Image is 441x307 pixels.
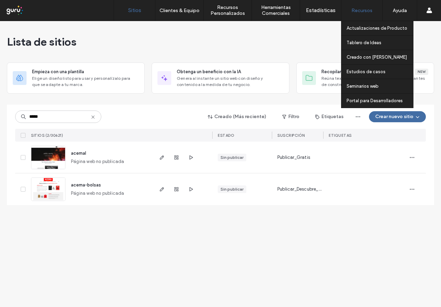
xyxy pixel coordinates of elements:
[329,133,352,138] span: ETIQUETAS
[415,69,428,75] div: New
[277,133,305,138] span: Suscripción
[252,4,300,16] label: Herramientas Comerciales
[347,69,386,74] label: Estudios de casos
[347,55,407,60] label: Creado con [PERSON_NAME]
[128,7,141,13] label: Sitios
[347,21,413,35] a: Actualizaciones de Producto
[220,186,244,192] div: Sin publicar
[32,68,84,75] span: Empieza con una plantilla
[218,133,234,138] span: ESTADO
[32,75,139,88] span: Elige un diseño listo para usar y personalízalo para que se adapte a tu marca.
[71,182,101,188] a: acema-bolsas
[347,98,403,103] label: Portal para Desarrolladores
[347,50,413,64] a: Creado con [PERSON_NAME]
[7,63,145,94] div: Empieza con una plantillaElige un diseño listo para usar y personalízalo para que se adapte a tu ...
[71,151,86,156] a: acemal
[177,68,241,75] span: Obtenga un beneficio con la IA
[321,68,381,75] span: Recopilar contenido primero
[277,154,310,161] span: Publicar_Gratis
[369,111,426,122] button: Crear nuevo sitio
[296,63,434,94] div: Recopilar contenido primeroNewReúna texto, imágenes y marca de los clientes antes de construir.
[71,190,124,197] span: Página web no publicada
[347,79,413,93] a: Seminarios web
[152,63,289,94] div: Obtenga un beneficio con la IAGenera al instante un sitio web con diseño y contenido a la medida ...
[306,7,336,13] label: Estadísticas
[347,94,413,108] a: Portal para Desarrolladores
[220,154,244,161] div: Sin publicar
[309,111,350,122] button: Etiquetas
[7,35,76,49] span: Lista de sitios
[277,186,323,193] span: Publicar_Descubre_eComm100
[160,8,199,13] label: Clientes & Equipo
[347,84,379,89] label: Seminarios web
[347,40,381,45] label: Tablero de Ideas
[275,111,306,122] button: Filtro
[347,26,407,31] label: Actualizaciones de Producto
[202,111,273,122] button: Creado (Más reciente)
[321,75,428,88] span: Reúna texto, imágenes y marca de los clientes antes de construir.
[31,133,63,138] span: SITIOS (2/30621)
[347,36,413,50] a: Tablero de Ideas
[177,75,284,88] span: Genera al instante un sitio web con diseño y contenido a la medida de tu negocio.
[347,65,413,79] a: Estudios de casos
[15,5,34,11] span: Ayuda
[393,8,407,13] label: Ayuda
[204,4,252,16] label: Recursos Personalizados
[71,158,124,165] span: Página web no publicada
[351,8,372,13] label: Recursos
